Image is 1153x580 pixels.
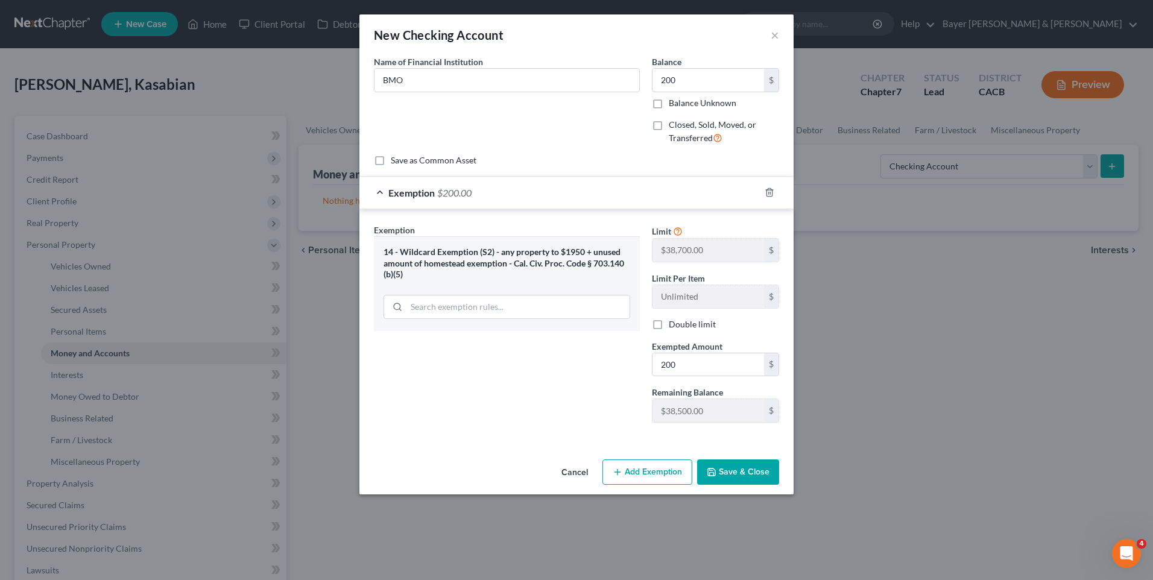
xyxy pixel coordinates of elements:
[697,459,779,485] button: Save & Close
[374,69,639,92] input: Enter name...
[652,272,705,285] label: Limit Per Item
[652,285,764,308] input: --
[764,285,779,308] div: $
[652,399,764,422] input: --
[652,239,764,262] input: --
[374,57,483,67] span: Name of Financial Institution
[374,27,504,43] div: New Checking Account
[652,386,723,399] label: Remaining Balance
[652,341,722,351] span: Exempted Amount
[669,97,736,109] label: Balance Unknown
[652,353,764,376] input: 0.00
[552,461,598,485] button: Cancel
[384,247,630,280] div: 14 - Wildcard Exemption (S2) - any property to $1950 + unused amount of homestead exemption - Cal...
[764,69,779,92] div: $
[1112,539,1141,568] iframe: Intercom live chat
[669,318,716,330] label: Double limit
[764,399,779,422] div: $
[374,225,415,235] span: Exemption
[652,69,764,92] input: 0.00
[764,239,779,262] div: $
[406,295,630,318] input: Search exemption rules...
[652,226,671,236] span: Limit
[652,55,681,68] label: Balance
[1137,539,1146,549] span: 4
[391,154,476,166] label: Save as Common Asset
[437,187,472,198] span: $200.00
[669,119,756,143] span: Closed, Sold, Moved, or Transferred
[764,353,779,376] div: $
[388,187,435,198] span: Exemption
[771,28,779,42] button: ×
[602,459,692,485] button: Add Exemption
